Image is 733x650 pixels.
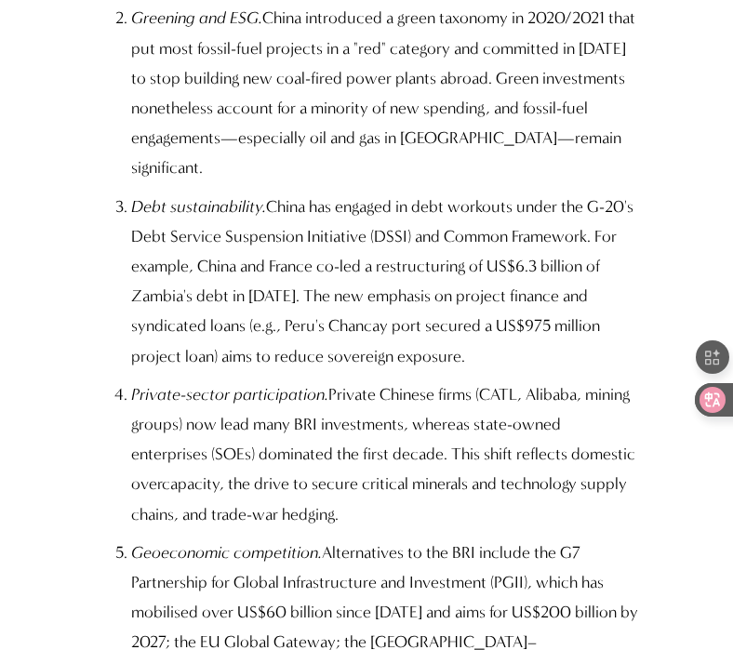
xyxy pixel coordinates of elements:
em: Greening and ESG. [131,8,262,28]
p: China introduced a green taxonomy in 2020/2021 that put most fossil-fuel projects in a "red" cate... [131,4,638,183]
em: Debt sustainability. [131,197,266,217]
p: China has engaged in debt workouts under the G-20's Debt Service Suspension Initiative (DSSI) and... [131,192,638,372]
em: Private-sector participation. [131,385,328,405]
p: Private Chinese firms (CATL, Alibaba, mining groups) now lead many BRI investments, whereas state... [131,380,638,530]
em: Geoeconomic competition. [131,543,322,563]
